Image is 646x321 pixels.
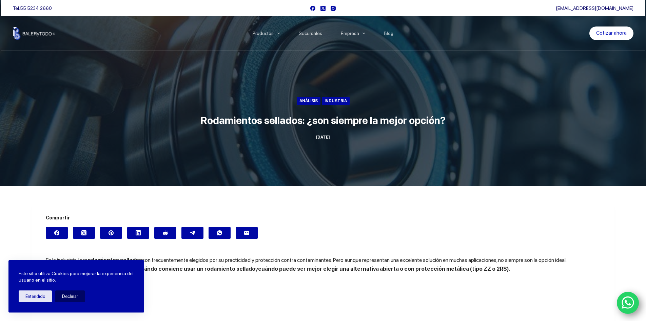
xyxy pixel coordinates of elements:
span: Compartir [46,214,600,222]
a: Industria [322,97,350,105]
a: LinkedIn [127,227,149,239]
b: rodamientos sellados [85,257,142,263]
a: [EMAIL_ADDRESS][DOMAIN_NAME] [556,5,633,11]
span: son frecuentemente elegidos por su practicidad y protección contra contaminantes. Pero aunque rep... [46,257,566,272]
button: Entendido [19,290,52,302]
a: X (Twitter) [73,227,95,239]
a: Pinterest [100,227,122,239]
time: [DATE] [316,135,330,140]
a: Facebook [310,6,315,11]
p: Este sitio utiliza Cookies para mejorar la experiencia del usuario en el sitio. [19,270,134,284]
a: Facebook [46,227,68,239]
a: Telegram [181,227,203,239]
a: Reddit [154,227,176,239]
b: cuándo puede ser mejor elegir una alternativa abierta o con protección metálica (tipo ZZ o 2RS) [258,266,509,272]
a: Cotizar ahora [589,26,633,40]
nav: Menu Principal [243,16,403,50]
a: WhatsApp [617,292,639,314]
img: Balerytodo [13,27,55,40]
a: X (Twitter) [320,6,326,11]
a: 55 5234 2660 [20,5,52,11]
button: Declinar [55,290,85,302]
a: Análisis [297,97,320,105]
span: . [509,266,510,272]
span: En la industria, los [46,257,85,263]
span: Tel. [13,5,52,11]
span: y [255,266,258,272]
h1: Rodamientos sellados: ¿son siempre la mejor opción? [196,113,450,128]
a: Correo electrónico [236,227,258,239]
a: WhatsApp [209,227,231,239]
b: cuándo conviene usar un rodamiento sellado [137,266,255,272]
a: Instagram [331,6,336,11]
